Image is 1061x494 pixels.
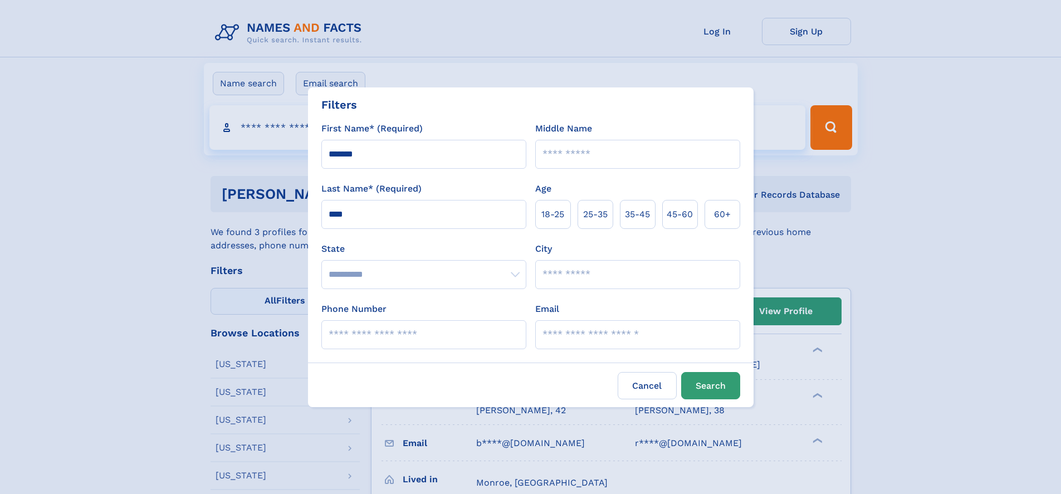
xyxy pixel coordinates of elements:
[535,122,592,135] label: Middle Name
[667,208,693,221] span: 45‑60
[541,208,564,221] span: 18‑25
[535,242,552,256] label: City
[618,372,677,399] label: Cancel
[583,208,608,221] span: 25‑35
[535,182,551,195] label: Age
[681,372,740,399] button: Search
[625,208,650,221] span: 35‑45
[321,242,526,256] label: State
[321,302,387,316] label: Phone Number
[535,302,559,316] label: Email
[321,96,357,113] div: Filters
[714,208,731,221] span: 60+
[321,182,422,195] label: Last Name* (Required)
[321,122,423,135] label: First Name* (Required)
